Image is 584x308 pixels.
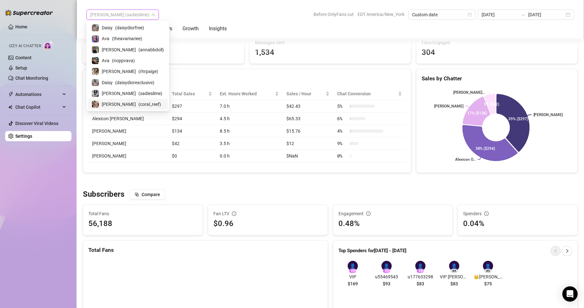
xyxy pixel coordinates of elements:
[216,150,283,162] td: 0.0 h
[482,11,518,18] input: Start date
[422,39,572,46] span: Fans Engaged
[15,24,27,29] a: Home
[15,121,58,126] a: Discover Viral Videos
[115,79,154,86] span: ( daisydiorexclusive )
[337,152,347,159] span: 0 %
[468,13,472,17] span: calendar
[15,102,61,112] span: Chat Copilot
[565,249,569,253] span: right
[5,10,53,16] img: logo-BBDzfeDw.svg
[15,89,61,99] span: Automations
[381,261,392,271] div: 👤
[232,211,236,216] span: info-circle
[463,218,572,230] div: 0.04%
[286,90,324,97] span: Sales / Hour
[168,137,216,150] td: $42
[383,269,390,273] div: # 2
[534,113,563,117] text: [PERSON_NAME]
[358,10,404,19] span: EDT America/New_York
[283,137,333,150] td: $12
[44,40,54,50] img: AI Chatter
[450,280,458,287] span: $83
[333,88,406,100] th: Chat Conversion
[474,273,502,280] span: 👑[PERSON_NAME] GFE Approach DO NOT PUSH
[338,247,406,255] article: Top Spenders for [DATE] - [DATE]
[92,101,99,108] img: Anna
[216,113,283,125] td: 4.5 h
[255,39,405,46] span: Messages Sent
[15,65,27,70] a: Setup
[283,113,333,125] td: $65.33
[9,43,41,49] span: Izzy AI Chatter
[102,90,136,97] span: [PERSON_NAME]
[417,280,424,287] span: $83
[102,24,113,31] span: Daisy
[8,92,13,97] span: thunderbolt
[337,128,347,135] span: 4 %
[348,280,358,287] span: $169
[138,68,158,75] span: ( rhrpaige )
[463,210,572,217] div: Spenders
[255,47,405,59] div: 1,534
[142,192,160,197] span: Compare
[283,125,333,137] td: $15.76
[283,100,333,113] td: $42.43
[406,273,435,280] span: u177633298
[15,55,32,60] a: Content
[88,210,197,217] span: Total Fans
[112,57,135,64] span: ( noppvava )
[88,137,168,150] td: [PERSON_NAME]
[562,286,578,302] div: Open Intercom Messenger
[88,74,406,83] div: Activity by Chatter
[88,125,168,137] td: [PERSON_NAME]
[15,76,48,81] a: Chat Monitoring
[92,68,99,75] img: Paige
[168,100,216,113] td: $297
[366,211,371,216] span: info-circle
[83,189,124,200] h3: Subscribers
[92,24,99,31] img: Daisy
[209,25,227,33] div: Insights
[521,12,526,17] span: to
[92,57,99,64] img: Ava
[484,269,492,273] div: # 5
[135,192,139,197] span: block
[129,189,165,200] button: Compare
[338,273,367,280] span: VIP
[102,68,136,75] span: [PERSON_NAME]
[337,90,397,97] span: Chat Conversion
[383,280,390,287] span: $93
[213,210,322,217] div: Fan LTV
[415,261,425,271] div: 👤
[528,11,565,18] input: End date
[88,246,322,254] div: Total Fans
[283,150,333,162] td: $NaN
[92,90,99,97] img: Sadie
[92,35,99,42] img: Ava
[314,10,354,19] span: Before OnlyFans cut
[349,269,357,273] div: # 1
[168,113,216,125] td: $294
[102,57,109,64] span: Ava
[434,104,463,108] text: [PERSON_NAME]
[216,100,283,113] td: 7.0 h
[102,46,136,53] span: [PERSON_NAME]
[449,261,459,271] div: 👤
[283,88,333,100] th: Sales / Hour
[168,88,216,100] th: Total Sales
[412,10,471,19] span: Custom date
[172,90,207,97] span: Total Sales
[338,210,447,217] div: Engagement
[112,35,142,42] span: ( theavamariee )
[182,25,199,33] div: Growth
[102,101,136,108] span: [PERSON_NAME]
[417,269,424,273] div: # 3
[102,35,109,42] span: Ava
[213,218,322,230] div: $0.96
[115,24,144,31] span: ( daisydiorfree )
[90,10,155,19] span: Sadie (sadieslime)
[15,134,32,139] a: Settings
[440,273,469,280] span: VIP [PERSON_NAME] second account
[138,101,161,108] span: ( coral_reef )
[337,103,347,110] span: 5 %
